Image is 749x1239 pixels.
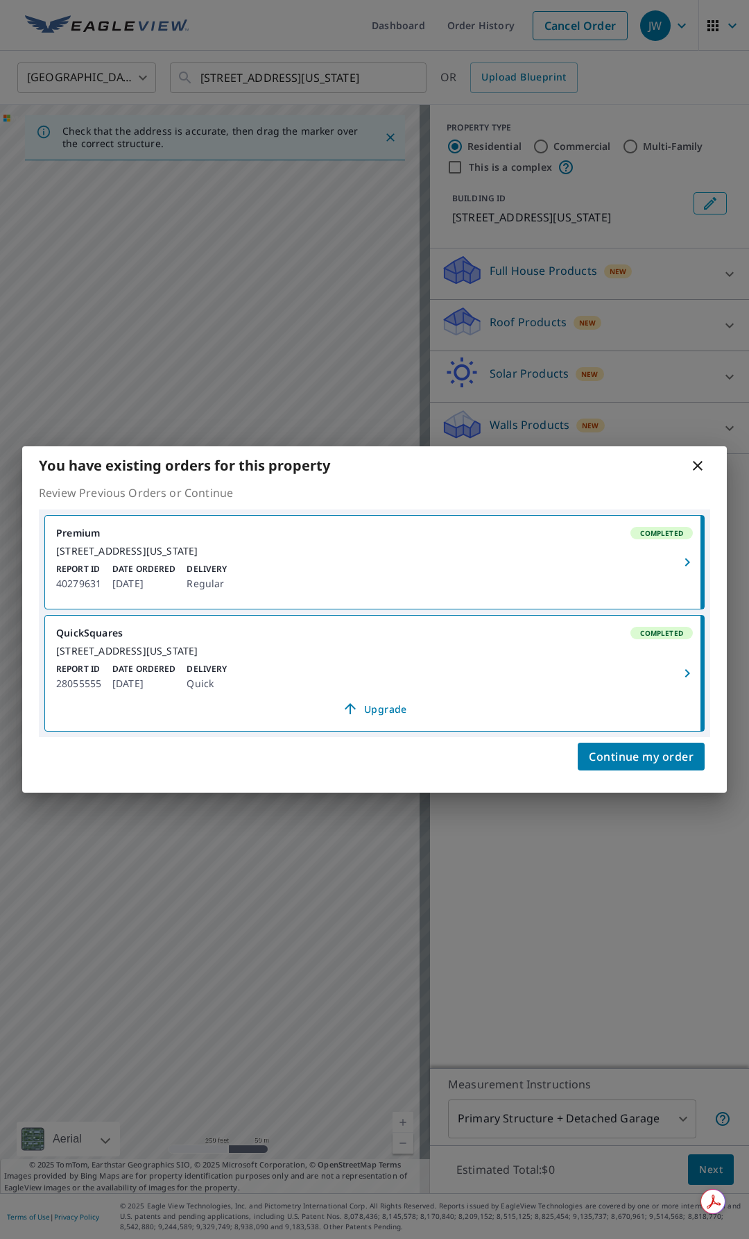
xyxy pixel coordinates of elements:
div: QuickSquares [56,627,693,639]
a: QuickSquaresCompleted[STREET_ADDRESS][US_STATE]Report ID28055555Date Ordered[DATE]DeliveryQuickUp... [45,616,704,731]
p: Date Ordered [112,563,175,575]
span: Upgrade [64,700,685,717]
div: [STREET_ADDRESS][US_STATE] [56,545,693,557]
p: [DATE] [112,575,175,592]
p: Quick [187,675,227,692]
p: Date Ordered [112,663,175,675]
a: PremiumCompleted[STREET_ADDRESS][US_STATE]Report ID40279631Date Ordered[DATE]DeliveryRegular [45,516,704,609]
button: Continue my order [578,743,705,770]
span: Completed [632,628,691,638]
p: 40279631 [56,575,101,592]
span: Completed [632,528,691,538]
b: You have existing orders for this property [39,456,330,475]
p: Delivery [187,663,227,675]
a: Upgrade [56,698,693,720]
p: 28055555 [56,675,101,692]
span: Continue my order [589,747,694,766]
p: Report ID [56,663,101,675]
p: Report ID [56,563,101,575]
div: [STREET_ADDRESS][US_STATE] [56,645,693,657]
p: Review Previous Orders or Continue [39,484,710,501]
p: Regular [187,575,227,592]
p: [DATE] [112,675,175,692]
p: Delivery [187,563,227,575]
div: Premium [56,527,693,539]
